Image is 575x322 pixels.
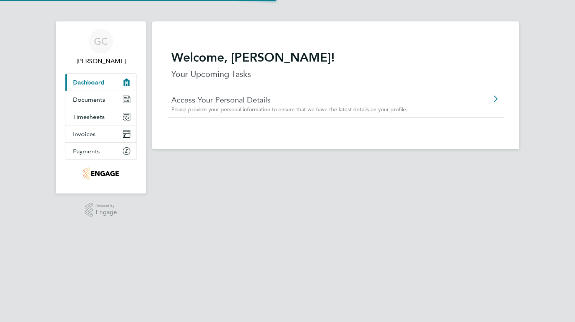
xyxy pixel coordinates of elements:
[171,95,457,105] a: Access Your Personal Details
[73,96,105,103] span: Documents
[96,209,117,216] span: Engage
[65,91,136,108] a: Documents
[65,108,136,125] a: Timesheets
[65,125,136,142] a: Invoices
[85,203,117,217] a: Powered byEngage
[65,29,137,66] a: GC[PERSON_NAME]
[171,106,408,113] span: Please provide your personal information to ensure that we have the latest details on your profile.
[73,113,105,120] span: Timesheets
[171,50,500,65] h2: Welcome, [PERSON_NAME]!
[171,68,500,80] p: Your Upcoming Tasks
[73,130,96,138] span: Invoices
[94,36,108,46] span: GC
[65,74,136,91] a: Dashboard
[83,168,119,180] img: portfoliopayroll-logo-retina.png
[65,168,137,180] a: Go to home page
[65,57,137,66] span: Glenn Cushing
[65,143,136,159] a: Payments
[56,21,146,194] nav: Main navigation
[96,203,117,209] span: Powered by
[73,148,100,155] span: Payments
[73,79,104,86] span: Dashboard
